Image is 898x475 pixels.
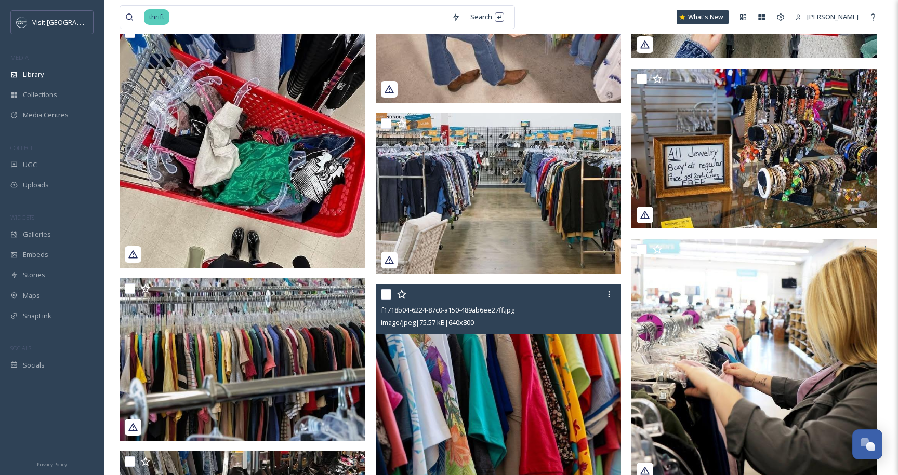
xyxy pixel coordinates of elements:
[381,318,474,327] span: image/jpeg | 75.57 kB | 640 x 800
[37,461,67,468] span: Privacy Policy
[852,429,882,459] button: Open Chat
[10,144,33,152] span: COLLECT
[23,250,48,260] span: Embeds
[23,270,45,280] span: Stories
[790,7,864,27] a: [PERSON_NAME]
[37,457,67,470] a: Privacy Policy
[120,22,365,268] img: 8bb88e26-e411-1514-1e51-0e2658597104.jpg
[144,9,169,24] span: thrift
[23,180,49,190] span: Uploads
[23,229,51,239] span: Galleries
[807,12,859,21] span: [PERSON_NAME]
[23,311,51,321] span: SnapLink
[10,53,29,61] span: MEDIA
[465,7,509,27] div: Search
[120,278,365,441] img: 84df7907-d637-c704-7a51-9c248a725866.jpg
[23,70,44,79] span: Library
[381,305,514,315] span: f1718b04-6224-87c0-a150-489ab6ee27ff.jpg
[631,69,877,228] img: 26063c88-bc99-2dfc-0499-a4b3fe65d0f7.jpg
[17,17,27,28] img: c3es6xdrejuflcaqpovn.png
[23,110,69,120] span: Media Centres
[32,17,113,27] span: Visit [GEOGRAPHIC_DATA]
[23,360,45,370] span: Socials
[23,291,40,301] span: Maps
[10,344,31,352] span: SOCIALS
[23,90,57,100] span: Collections
[376,113,622,274] img: f6f59281-43e3-8907-b6c5-fa1c846be9da.jpg
[10,213,34,221] span: WIDGETS
[677,10,729,24] a: What's New
[23,160,37,170] span: UGC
